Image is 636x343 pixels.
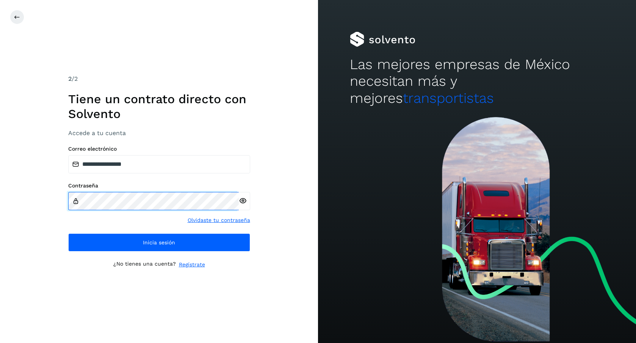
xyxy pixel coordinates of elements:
a: Regístrate [179,261,205,269]
label: Correo electrónico [68,146,250,152]
h3: Accede a tu cuenta [68,129,250,137]
span: 2 [68,75,72,82]
button: Inicia sesión [68,233,250,252]
p: ¿No tienes una cuenta? [113,261,176,269]
div: /2 [68,74,250,83]
span: Inicia sesión [143,240,175,245]
label: Contraseña [68,183,250,189]
h2: Las mejores empresas de México necesitan más y mejores [350,56,604,107]
h1: Tiene un contrato directo con Solvento [68,92,250,121]
a: Olvidaste tu contraseña [188,216,250,224]
span: transportistas [403,90,494,106]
